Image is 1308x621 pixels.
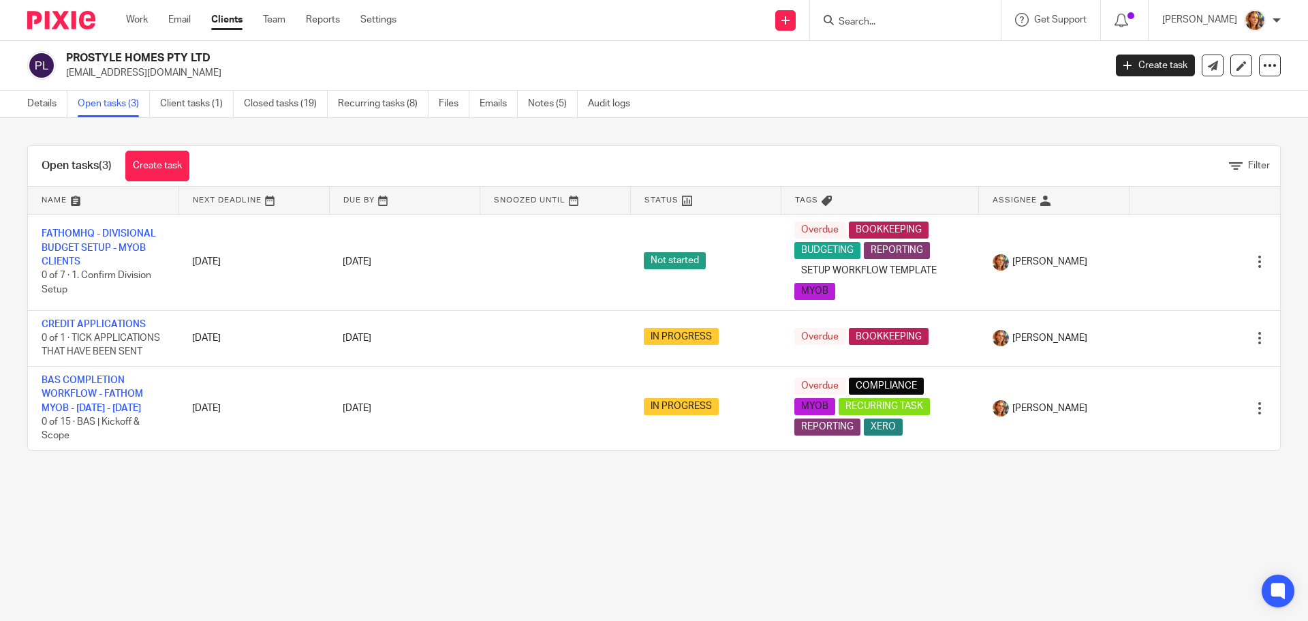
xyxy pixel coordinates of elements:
a: Open tasks (3) [78,91,150,117]
img: Avatar.png [993,400,1009,416]
span: Snoozed Until [494,196,565,204]
a: Files [439,91,469,117]
span: [DATE] [343,333,371,343]
a: FATHOMHQ - DIVISIONAL BUDGET SETUP - MYOB CLIENTS [42,229,156,267]
a: Email [168,13,191,27]
span: [DATE] [343,257,371,267]
h2: PROSTYLE HOMES PTY LTD [66,51,890,65]
input: Search [837,16,960,29]
a: CREDIT APPLICATIONS [42,320,146,329]
a: Emails [480,91,518,117]
td: [DATE] [178,366,329,450]
a: Details [27,91,67,117]
span: RECURRING TASK [839,398,930,415]
p: [EMAIL_ADDRESS][DOMAIN_NAME] [66,66,1095,80]
a: Work [126,13,148,27]
span: MYOB [794,398,835,415]
a: Clients [211,13,243,27]
span: MYOB [794,283,835,300]
span: Filter [1248,161,1270,170]
span: Overdue [794,222,845,239]
a: BAS COMPLETION WORKFLOW - FATHOM MYOB - [DATE] - [DATE] [42,376,143,413]
span: [PERSON_NAME] [1012,402,1087,415]
a: Create task [1116,55,1195,76]
a: Settings [360,13,396,27]
span: [DATE] [343,404,371,413]
h1: Open tasks [42,159,112,173]
a: Create task [125,151,189,181]
a: Closed tasks (19) [244,91,328,117]
a: Notes (5) [528,91,578,117]
span: BUDGETING [794,242,860,259]
span: IN PROGRESS [644,328,719,345]
span: Not started [644,252,706,269]
td: [DATE] [178,310,329,366]
span: IN PROGRESS [644,398,719,415]
img: Avatar.png [1244,10,1266,31]
span: (3) [99,160,112,171]
p: [PERSON_NAME] [1162,13,1237,27]
span: [PERSON_NAME] [1012,331,1087,345]
img: Avatar.png [993,330,1009,346]
span: Overdue [794,378,845,395]
span: Tags [795,196,818,204]
span: COMPLIANCE [849,378,924,395]
img: svg%3E [27,51,56,80]
span: REPORTING [864,242,930,259]
span: 0 of 7 · 1. Confirm Division Setup [42,271,151,295]
a: Reports [306,13,340,27]
span: BOOKKEEPING [849,222,929,239]
span: 0 of 1 · TICK APPLICATIONS THAT HAVE BEEN SENT [42,333,160,357]
span: XERO [864,419,903,436]
span: Overdue [794,328,845,345]
img: Pixie [27,11,95,29]
a: Team [263,13,285,27]
a: Audit logs [588,91,640,117]
img: Avatar.png [993,254,1009,271]
span: REPORTING [794,419,860,436]
span: BOOKKEEPING [849,328,929,345]
a: Recurring tasks (8) [338,91,429,117]
td: [DATE] [178,214,329,310]
span: [PERSON_NAME] [1012,255,1087,269]
span: SETUP WORKFLOW TEMPLATE [794,262,944,279]
span: Status [644,196,679,204]
a: Client tasks (1) [160,91,234,117]
span: 0 of 15 · BAS | Kickoff & Scope [42,417,140,441]
span: Get Support [1034,15,1087,25]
